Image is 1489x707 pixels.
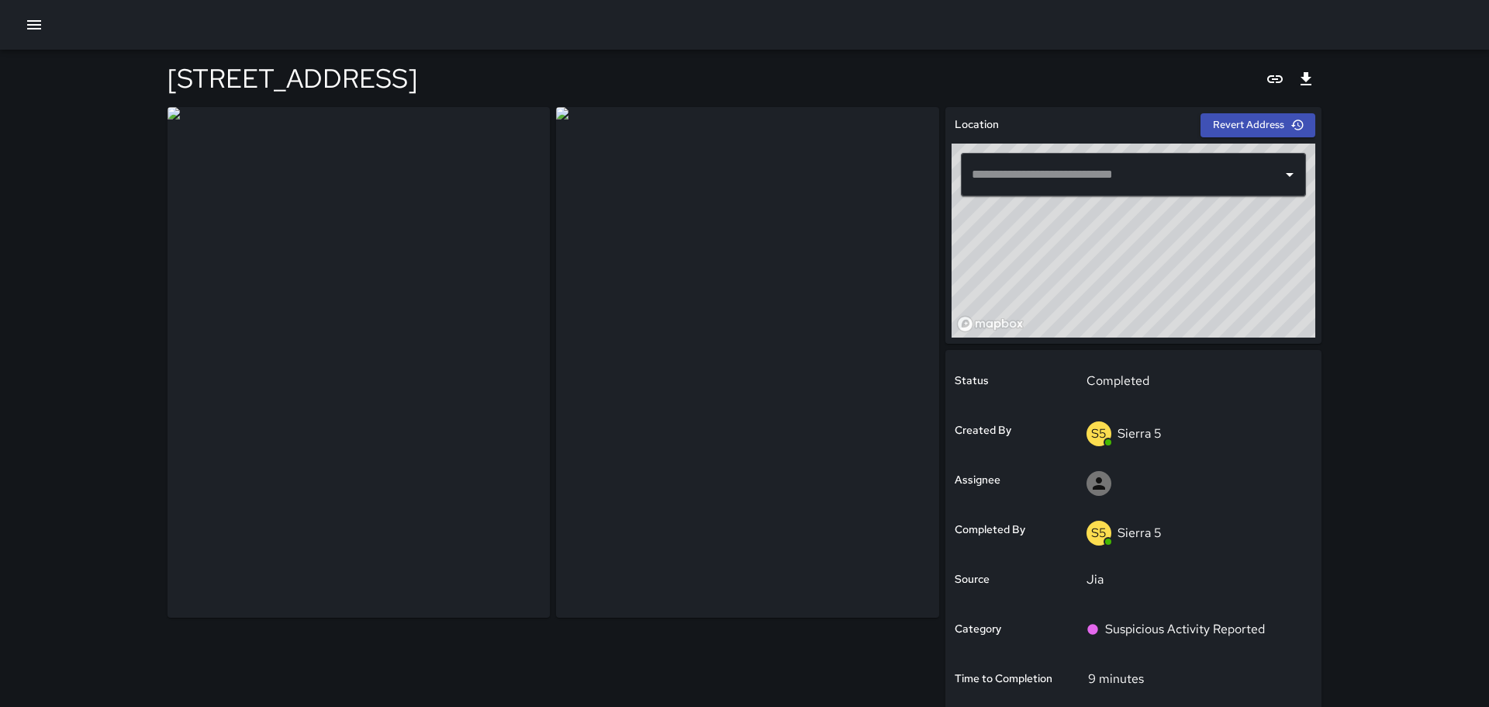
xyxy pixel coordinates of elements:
p: Sierra 5 [1118,525,1162,541]
p: S5 [1091,425,1107,443]
p: Completed [1087,372,1301,390]
button: Revert Address [1201,113,1315,137]
button: Open [1279,164,1301,185]
h6: Completed By [955,522,1025,539]
button: Copy link [1259,64,1290,95]
h6: Source [955,571,990,588]
img: request_images%2Ff1e88170-899e-11f0-87de-7315d3e008b1 [556,107,938,618]
h6: Created By [955,422,1011,439]
h6: Assignee [955,472,1000,489]
h6: Time to Completion [955,671,1052,688]
h4: [STREET_ADDRESS] [168,62,417,95]
p: 9 minutes [1088,671,1144,687]
button: Export [1290,64,1321,95]
p: Sierra 5 [1118,425,1162,442]
p: S5 [1091,524,1107,542]
p: Jia [1087,570,1301,589]
img: request_images%2Ff07c9560-899e-11f0-87de-7315d3e008b1 [168,107,550,618]
h6: Location [955,116,999,133]
h6: Category [955,621,1001,638]
h6: Status [955,373,989,390]
p: Suspicious Activity Reported [1105,620,1265,639]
